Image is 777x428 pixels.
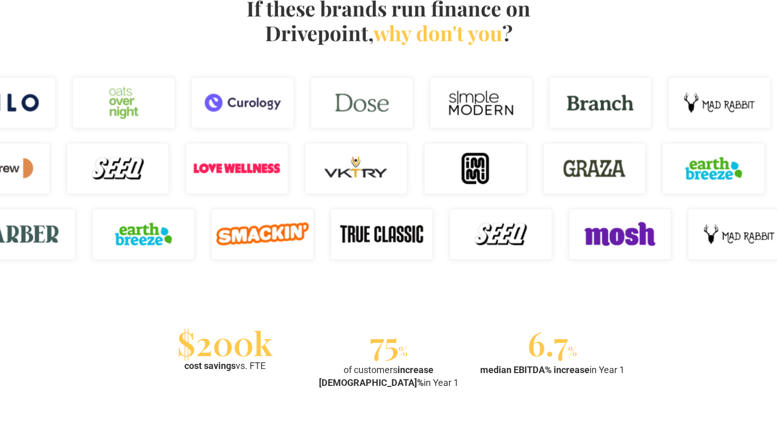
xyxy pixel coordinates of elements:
span: % [398,343,407,359]
iframe: Chat Widget [593,297,777,428]
strong: median EBITDA% increase [480,364,590,375]
div: $200k [177,330,273,355]
strong: cost savings [184,360,236,371]
div: of customers in Year 1 [311,363,466,389]
div: vs. FTE [184,359,266,372]
span: 75 [369,321,398,364]
div: in Year 1 [480,363,624,376]
span: 6.7 [527,321,568,364]
span: % [568,343,577,359]
span: why don't you [373,19,502,46]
